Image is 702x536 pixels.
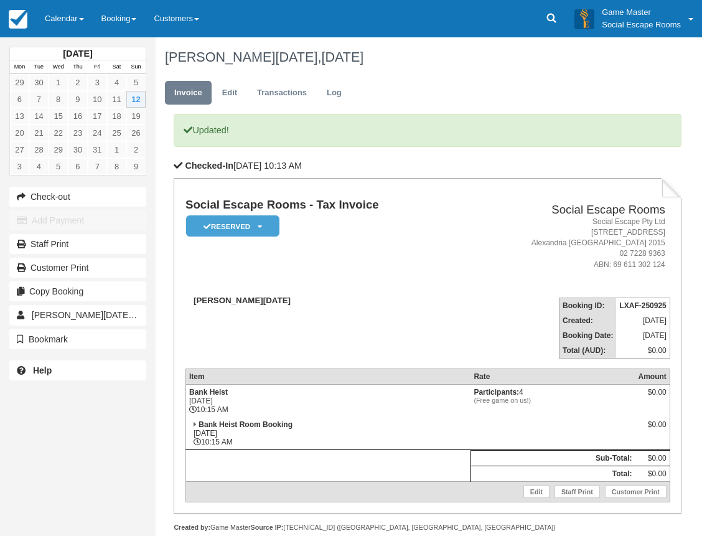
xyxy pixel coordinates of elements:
a: 16 [68,108,87,125]
a: 19 [126,108,146,125]
p: Social Escape Rooms [602,19,681,31]
a: 30 [29,74,49,91]
th: Sat [107,60,126,74]
button: Check-out [9,187,146,207]
th: Amount [635,369,670,384]
a: 20 [10,125,29,141]
a: 22 [49,125,68,141]
div: $0.00 [638,420,666,439]
a: 10 [88,91,107,108]
a: 12 [126,91,146,108]
span: [DATE] [321,49,363,65]
a: 7 [88,158,107,175]
h1: Social Escape Rooms - Tax Invoice [185,199,464,212]
a: Customer Print [605,486,667,498]
a: Log [317,81,351,105]
a: Staff Print [9,234,146,254]
a: 3 [88,74,107,91]
th: Total: [470,466,635,481]
button: Add Payment [9,210,146,230]
a: 27 [10,141,29,158]
img: checkfront-main-nav-mini-logo.png [9,10,27,29]
a: Staff Print [555,486,600,498]
img: A3 [574,9,594,29]
b: Checked-In [185,161,233,171]
a: 3 [10,158,29,175]
a: 24 [88,125,107,141]
a: Edit [213,81,246,105]
h1: [PERSON_NAME][DATE], [165,50,673,65]
th: Wed [49,60,68,74]
a: 5 [49,158,68,175]
p: Game Master [602,6,681,19]
a: 1 [49,74,68,91]
strong: LXAF-250925 [619,301,666,310]
td: 4 [470,384,635,417]
div: Game Master [TECHNICAL_ID] ([GEOGRAPHIC_DATA], [GEOGRAPHIC_DATA], [GEOGRAPHIC_DATA]) [174,523,681,532]
strong: Source IP: [251,524,284,531]
a: 30 [68,141,87,158]
em: (Free game on us!) [474,397,632,404]
address: Social Escape Pty Ltd [STREET_ADDRESS] Alexandria [GEOGRAPHIC_DATA] 2015 02 7228 9363 ABN: 69 611... [469,217,665,270]
a: 7 [29,91,49,108]
a: 4 [29,158,49,175]
td: $0.00 [616,343,670,359]
a: 2 [126,141,146,158]
a: Help [9,360,146,380]
th: Thu [68,60,87,74]
a: 2 [68,74,87,91]
b: Help [33,365,52,375]
a: Edit [523,486,550,498]
a: 13 [10,108,29,125]
a: 25 [107,125,126,141]
strong: Bank Heist Room Booking [199,420,292,429]
a: Transactions [248,81,316,105]
a: 9 [126,158,146,175]
div: $0.00 [638,388,666,407]
a: Invoice [165,81,212,105]
th: Booking Date: [559,328,617,343]
h2: Social Escape Rooms [469,204,665,217]
strong: [PERSON_NAME][DATE] [194,296,291,305]
th: Mon [10,60,29,74]
th: Rate [470,369,635,384]
a: 29 [49,141,68,158]
a: 8 [49,91,68,108]
td: [DATE] [616,328,670,343]
a: 11 [107,91,126,108]
a: 17 [88,108,107,125]
p: Updated! [174,114,681,147]
strong: Created by: [174,524,210,531]
th: Created: [559,313,617,328]
a: 8 [107,158,126,175]
th: Sun [126,60,146,74]
a: Customer Print [9,258,146,278]
a: 6 [68,158,87,175]
a: 26 [126,125,146,141]
a: 4 [107,74,126,91]
a: 23 [68,125,87,141]
p: [DATE] 10:13 AM [174,159,681,172]
a: 28 [29,141,49,158]
a: 29 [10,74,29,91]
th: Tue [29,60,49,74]
a: 14 [29,108,49,125]
a: 15 [49,108,68,125]
button: Copy Booking [9,281,146,301]
button: Bookmark [9,329,146,349]
em: Reserved [186,215,279,237]
strong: Participants [474,388,519,397]
td: [DATE] 10:15 AM [185,417,470,450]
td: $0.00 [635,466,670,481]
th: Booking ID: [559,298,617,313]
td: [DATE] 10:15 AM [185,384,470,417]
span: [PERSON_NAME][DATE] [32,310,137,320]
a: 1 [107,141,126,158]
a: [PERSON_NAME][DATE] 1 [9,305,146,325]
a: 9 [68,91,87,108]
a: 6 [10,91,29,108]
a: 5 [126,74,146,91]
a: 18 [107,108,126,125]
a: Reserved [185,215,275,238]
strong: [DATE] [63,49,92,59]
